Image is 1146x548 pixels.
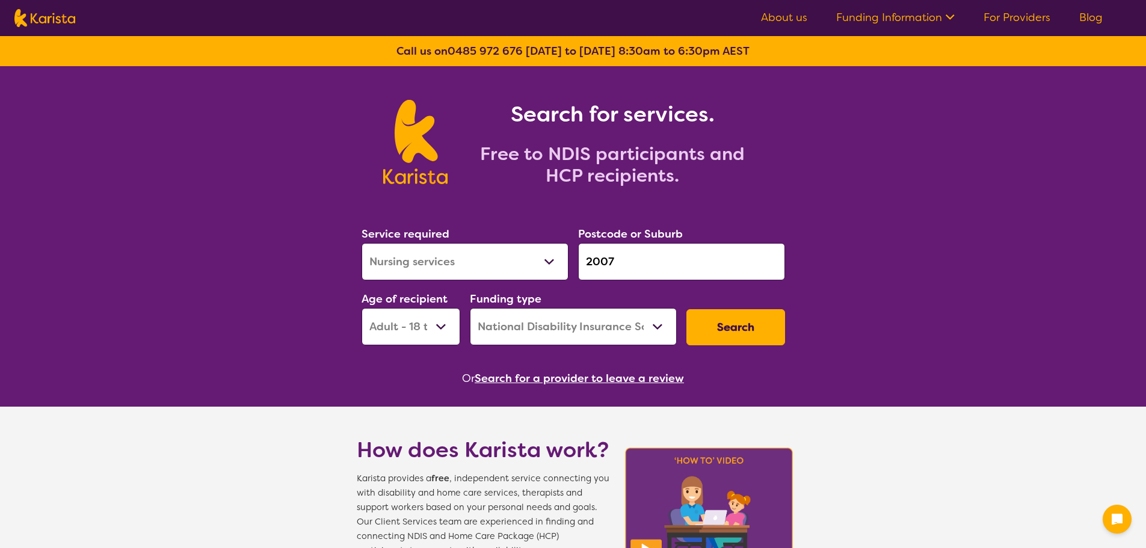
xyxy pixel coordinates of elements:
input: Type [578,243,785,280]
b: Call us on [DATE] to [DATE] 8:30am to 6:30pm AEST [396,44,750,58]
img: Karista logo [383,100,448,184]
label: Postcode or Suburb [578,227,683,241]
label: Service required [362,227,449,241]
button: Search for a provider to leave a review [475,369,684,387]
a: Funding Information [836,10,955,25]
label: Age of recipient [362,292,448,306]
a: For Providers [984,10,1050,25]
a: Blog [1079,10,1103,25]
img: Karista logo [14,9,75,27]
h1: Search for services. [462,100,763,129]
span: Or [462,369,475,387]
button: Search [686,309,785,345]
h2: Free to NDIS participants and HCP recipients. [462,143,763,186]
a: About us [761,10,807,25]
label: Funding type [470,292,541,306]
a: 0485 972 676 [448,44,523,58]
h1: How does Karista work? [357,436,609,464]
b: free [431,473,449,484]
